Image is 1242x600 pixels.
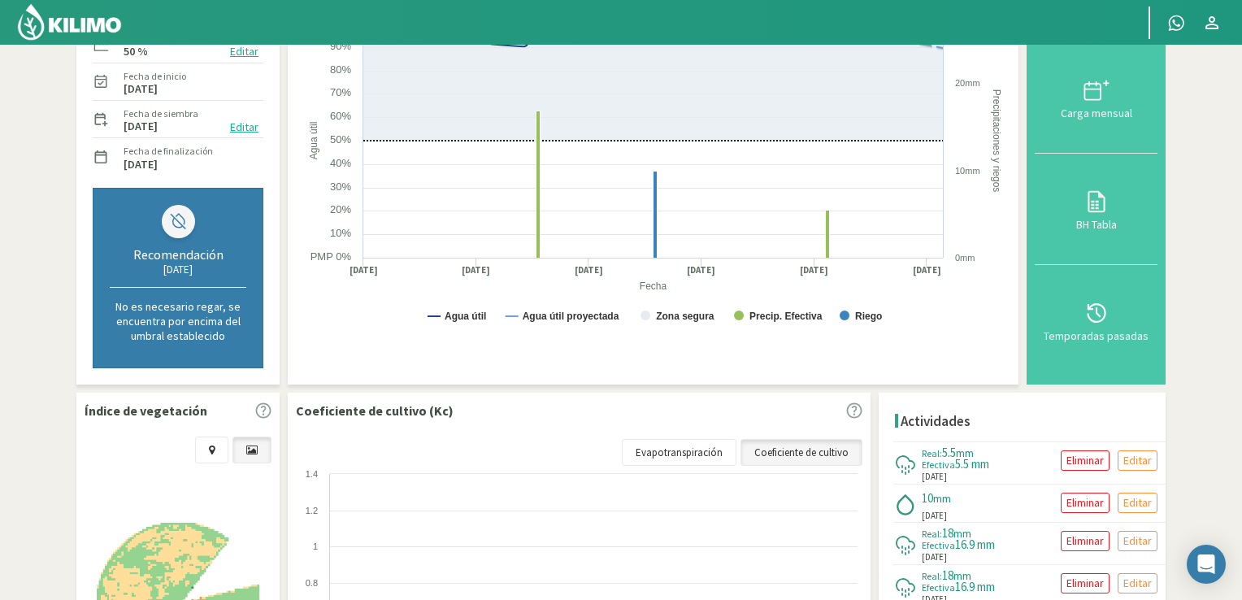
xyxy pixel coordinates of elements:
[306,578,318,588] text: 0.8
[1123,574,1152,593] p: Editar
[1118,531,1157,551] button: Editar
[942,525,953,541] span: 18
[1061,531,1110,551] button: Eliminar
[110,246,246,263] div: Recomendación
[124,144,213,159] label: Fecha de finalización
[1187,545,1226,584] div: Open Intercom Messenger
[901,414,971,429] h4: Actividades
[330,110,351,122] text: 60%
[942,445,956,460] span: 5.5
[1040,107,1153,119] div: Carga mensual
[922,570,942,582] span: Real:
[922,528,942,540] span: Real:
[855,311,882,322] text: Riego
[445,311,486,322] text: Agua útil
[1123,493,1152,512] p: Editar
[350,264,378,276] text: [DATE]
[124,46,148,57] label: 50 %
[330,227,351,239] text: 10%
[124,107,198,121] label: Fecha de siembra
[523,311,619,322] text: Agua útil proyectada
[124,159,158,170] label: [DATE]
[933,491,951,506] span: mm
[124,69,186,84] label: Fecha de inicio
[306,469,318,479] text: 1.4
[330,203,351,215] text: 20%
[225,118,263,137] button: Editar
[640,281,667,293] text: Fecha
[310,250,352,263] text: PMP 0%
[296,401,454,420] p: Coeficiente de cultivo (Kc)
[955,537,995,552] span: 16.9 mm
[922,447,942,459] span: Real:
[749,311,823,322] text: Precip. Efectiva
[330,86,351,98] text: 70%
[1118,493,1157,513] button: Editar
[313,541,318,551] text: 1
[955,78,980,88] text: 20mm
[955,579,995,594] span: 16.9 mm
[1123,532,1152,550] p: Editar
[1066,493,1104,512] p: Eliminar
[955,456,989,472] span: 5.5 mm
[922,539,955,551] span: Efectiva
[16,2,123,41] img: Kilimo
[575,264,603,276] text: [DATE]
[1066,451,1104,470] p: Eliminar
[124,84,158,94] label: [DATE]
[991,89,1002,193] text: Precipitaciones y riegos
[953,568,971,583] span: mm
[1118,450,1157,471] button: Editar
[922,509,947,523] span: [DATE]
[306,506,318,515] text: 1.2
[687,264,715,276] text: [DATE]
[1066,532,1104,550] p: Eliminar
[85,401,207,420] p: Índice de vegetación
[922,470,947,484] span: [DATE]
[1061,450,1110,471] button: Eliminar
[1040,219,1153,230] div: BH Tabla
[1118,573,1157,593] button: Editar
[955,166,980,176] text: 10mm
[922,581,955,593] span: Efectiva
[922,459,955,471] span: Efectiva
[942,567,953,583] span: 18
[330,133,351,146] text: 50%
[330,157,351,169] text: 40%
[656,311,714,322] text: Zona segura
[110,263,246,276] div: [DATE]
[308,122,319,160] text: Agua útil
[1061,493,1110,513] button: Eliminar
[956,446,974,460] span: mm
[1040,330,1153,341] div: Temporadas pasadas
[622,439,736,467] a: Evapotranspiración
[1061,573,1110,593] button: Eliminar
[1035,154,1157,265] button: BH Tabla
[1123,451,1152,470] p: Editar
[913,264,941,276] text: [DATE]
[922,550,947,564] span: [DATE]
[110,299,246,343] p: No es necesario regar, se encuentra por encima del umbral establecido
[740,439,862,467] a: Coeficiente de cultivo
[462,264,490,276] text: [DATE]
[330,63,351,76] text: 80%
[330,180,351,193] text: 30%
[922,490,933,506] span: 10
[1035,42,1157,154] button: Carga mensual
[1035,265,1157,376] button: Temporadas pasadas
[953,526,971,541] span: mm
[1066,574,1104,593] p: Eliminar
[225,42,263,61] button: Editar
[124,121,158,132] label: [DATE]
[800,264,828,276] text: [DATE]
[955,253,975,263] text: 0mm
[330,40,351,52] text: 90%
